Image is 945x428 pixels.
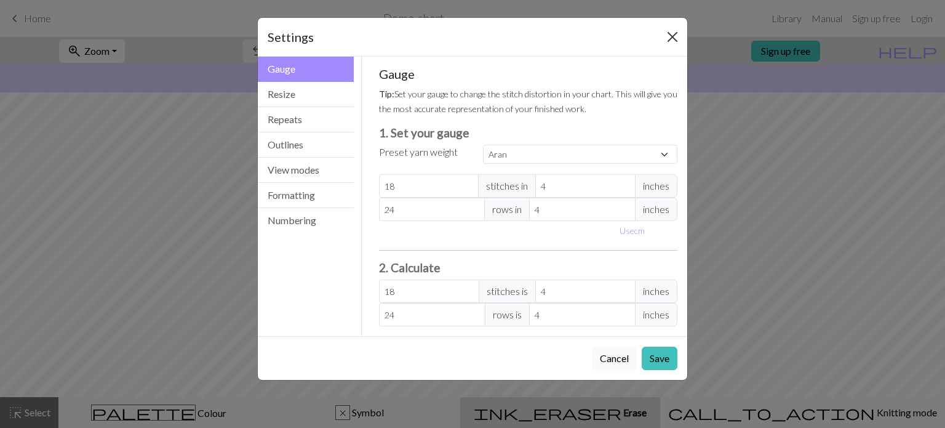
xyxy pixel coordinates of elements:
[258,107,354,132] button: Repeats
[379,260,678,275] h3: 2. Calculate
[614,221,650,240] button: Usecm
[485,303,530,326] span: rows is
[258,57,354,82] button: Gauge
[258,183,354,208] button: Formatting
[663,27,682,47] button: Close
[258,82,354,107] button: Resize
[379,145,458,159] label: Preset yarn weight
[379,126,678,140] h3: 1. Set your gauge
[635,280,677,303] span: inches
[379,89,677,114] small: Set your gauge to change the stitch distortion in your chart. This will give you the most accurat...
[268,28,314,46] h5: Settings
[635,303,677,326] span: inches
[642,347,677,370] button: Save
[379,89,394,99] strong: Tip:
[258,208,354,233] button: Numbering
[484,198,530,221] span: rows in
[635,198,677,221] span: inches
[258,132,354,158] button: Outlines
[379,67,678,81] h5: Gauge
[258,158,354,183] button: View modes
[635,174,677,198] span: inches
[592,347,637,370] button: Cancel
[479,280,536,303] span: stitches is
[478,174,536,198] span: stitches in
